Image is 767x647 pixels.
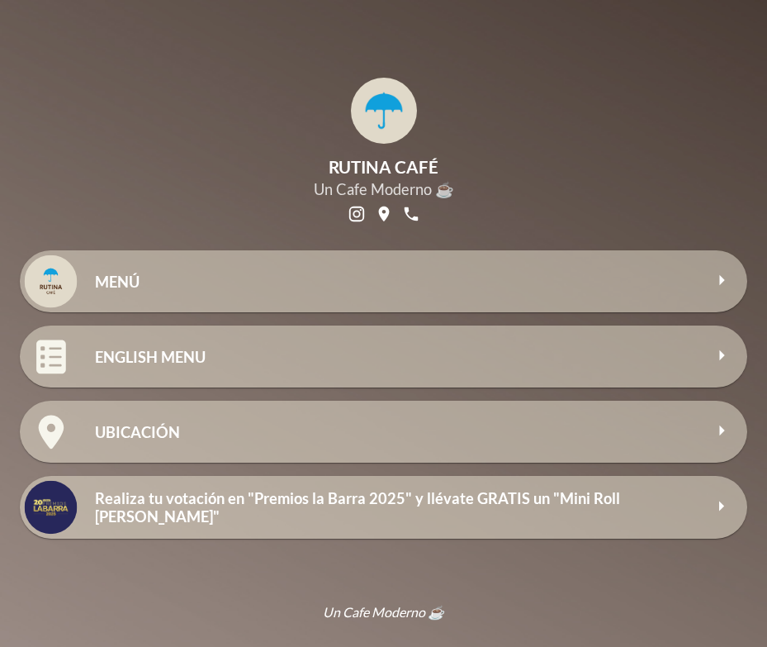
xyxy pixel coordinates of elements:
h2: MENÚ [95,273,703,291]
h2: Realiza tu votación en "Premios la Barra 2025" y llévate GRATIS un "Mini Roll [PERSON_NAME]" [95,489,703,526]
p: Un Cafe Moderno ☕ [314,180,454,199]
h2: UBICACIÓN [95,423,703,441]
h2: ENGLISH MENU [95,348,703,366]
a: social-link-INSTAGRAM [345,202,368,226]
a: social-link-PHONE [400,202,423,226]
a: social-link-GOOGLE_LOCATION [372,202,395,226]
h1: RUTINA CAFÉ [314,157,454,177]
